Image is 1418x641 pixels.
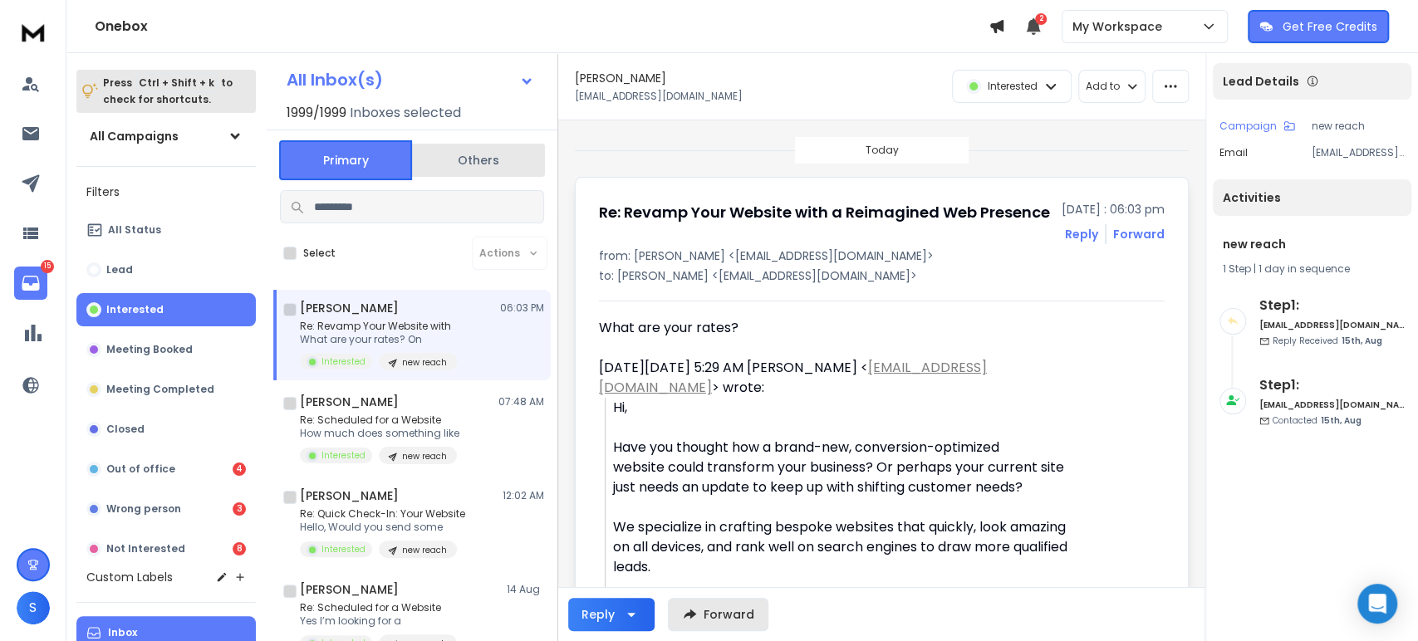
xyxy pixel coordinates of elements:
h6: [EMAIL_ADDRESS][DOMAIN_NAME] [1259,399,1405,411]
button: Interested [76,293,256,326]
p: Lead [106,263,133,276]
span: Ctrl + Shift + k [136,73,217,92]
button: Others [412,142,545,179]
p: 12:02 AM [503,489,544,502]
button: All Status [76,213,256,247]
p: How much does something like [300,427,459,440]
span: 15th, Aug [1342,335,1382,347]
button: Wrong person3 [76,492,256,526]
a: [EMAIL_ADDRESS][DOMAIN_NAME] [599,358,987,397]
a: 15 [14,267,47,300]
p: Yes I’m looking for a [300,614,457,628]
div: What are your rates? [599,318,1084,338]
p: Closed [106,423,145,436]
h6: [EMAIL_ADDRESS][DOMAIN_NAME] [1259,319,1405,331]
span: 1 Step [1223,262,1251,276]
div: | [1223,262,1401,276]
p: All Status [108,223,161,237]
p: Inbox [108,626,137,639]
p: [EMAIL_ADDRESS][DOMAIN_NAME] [575,90,743,103]
p: [DATE] : 06:03 pm [1062,201,1165,218]
p: Interested [106,303,164,316]
p: 15 [41,260,54,273]
div: Reply [581,606,615,623]
p: Interested [321,449,366,462]
p: Lead Details [1223,73,1299,90]
span: 2 [1035,13,1047,25]
p: What are your rates? On [300,333,457,346]
p: 06:03 PM [500,301,544,315]
p: 07:48 AM [498,395,544,409]
button: Not Interested8 [76,532,256,565]
span: 1999 / 1999 [287,103,346,123]
button: Forward [668,598,768,631]
div: 4 [233,462,246,476]
h3: Custom Labels [86,569,173,585]
p: [EMAIL_ADDRESS][DOMAIN_NAME] [1312,146,1405,159]
p: Re: Scheduled for a Website [300,601,457,614]
p: Press to check for shortcuts. [103,75,233,108]
div: 3 [233,502,246,516]
button: S [17,591,50,624]
img: logo [17,17,50,47]
p: Interested [988,80,1038,93]
h1: All Campaigns [90,128,179,144]
p: from: [PERSON_NAME] <[EMAIL_ADDRESS][DOMAIN_NAME]> [599,247,1165,264]
div: 8 [233,542,246,555]
p: to: [PERSON_NAME] <[EMAIL_ADDRESS][DOMAIN_NAME]> [599,267,1165,284]
p: Add to [1086,80,1120,93]
button: Reply [1065,226,1098,242]
p: Meeting Completed [106,383,214,396]
div: Open Intercom Messenger [1357,584,1397,624]
p: Contacted [1273,414,1362,427]
p: new reach [402,450,447,462]
button: Reply [568,598,655,631]
p: Campaign [1219,120,1277,133]
p: Wrong person [106,502,181,516]
button: Meeting Booked [76,333,256,366]
p: Today [866,144,899,157]
h1: [PERSON_NAME] [300,487,399,504]
p: My Workspace [1072,18,1169,35]
h1: new reach [1223,236,1401,252]
p: Interested [321,355,366,368]
p: 14 Aug [507,583,544,596]
h1: Onebox [95,17,989,37]
p: Re: Quick Check-In: Your Website [300,507,465,521]
label: Select [303,247,336,260]
p: Email [1219,146,1248,159]
p: Out of office [106,462,175,476]
h6: Step 1 : [1259,375,1405,395]
div: [DATE][DATE] 5:29 AM [PERSON_NAME] < > wrote: [599,358,1084,398]
button: Meeting Completed [76,373,256,406]
button: Get Free Credits [1248,10,1389,43]
h1: [PERSON_NAME] [300,300,399,316]
p: Re: Scheduled for a Website [300,413,459,427]
p: new reach [1312,120,1405,133]
h6: Step 1 : [1259,296,1405,316]
h1: [PERSON_NAME] [575,70,666,86]
p: Meeting Booked [106,343,193,356]
p: new reach [402,544,447,556]
h1: Re: Revamp Your Website with a Reimagined Web Presence [599,201,1050,224]
p: new reach [402,356,447,369]
p: Re: Revamp Your Website with [300,320,457,333]
p: Interested [321,543,366,555]
h1: [PERSON_NAME] [300,394,399,410]
p: Hello, Would you send some [300,521,465,534]
p: Reply Received [1273,335,1382,347]
button: Out of office4 [76,453,256,486]
h1: [PERSON_NAME] [300,581,399,598]
button: Primary [279,140,412,180]
div: Activities [1213,179,1411,216]
p: Get Free Credits [1283,18,1377,35]
button: Campaign [1219,120,1295,133]
span: 1 day in sequence [1259,262,1350,276]
h1: All Inbox(s) [287,71,383,88]
span: 15th, Aug [1321,414,1362,427]
div: Forward [1113,226,1165,242]
button: Lead [76,253,256,286]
